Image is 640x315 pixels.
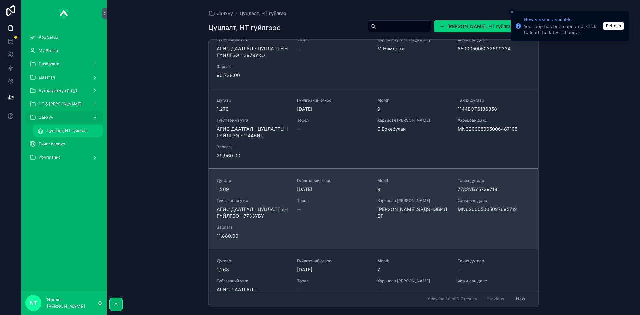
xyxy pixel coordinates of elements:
span: Гүйлгээний утга [217,118,289,123]
span: Dashboard [39,61,59,67]
span: -- [458,266,462,273]
span: М.Нямдорж [377,45,450,52]
img: App logo [59,8,69,19]
a: Дугаар1,270Гүйлгээний огноо[DATE]Month9Таних дугаар1144БӨТ6186858Гүйлгээний утгаАГИС ДААТГАЛ - ЦУ... [209,88,538,168]
a: Dashboard [25,58,103,70]
a: My Profile [25,45,103,57]
a: Цуцлалт, НТ гүйлгээ [240,10,286,17]
span: Таних дугаар [458,98,530,103]
a: Комплайнс [25,151,103,163]
div: New version available [524,16,601,23]
button: [PERSON_NAME], НТ гүйлгээ оруулах [434,20,539,32]
span: Бүтээгдэхүүн & ДД [39,88,77,93]
span: Харьцсан данс [458,37,530,43]
span: Харьцсан [PERSON_NAME] [377,198,450,203]
span: Гүйлгээний огноо [297,178,369,183]
span: Гүйлгээний утга [217,37,289,43]
a: Гүйлгээний утгаАГИС ДААТГАЛ - ЦУЦЛАЛТЫН ГҮЙЛГЭЭ - 3979УКОТөрөл--Харьцсан [PERSON_NAME]М.НямдоржХа... [209,8,538,88]
span: 9 [377,106,450,112]
span: Комплайнс [39,155,61,160]
button: Close toast [509,9,515,15]
span: -- [377,286,381,293]
a: Даатгал [25,71,103,83]
span: MN320005005006487105 [458,126,530,132]
span: Таних дугаар [458,258,530,264]
span: Харьцсан [PERSON_NAME] [377,118,450,123]
span: -- [297,286,301,293]
span: Төрөл [297,198,369,203]
a: Санхүү [25,111,103,123]
span: 7 [377,266,450,273]
span: MN620005005027695712 [458,206,530,213]
span: -- [458,286,462,293]
span: Харьцсан [PERSON_NAME] [377,37,450,43]
a: НТ & [PERSON_NAME] [25,98,103,110]
a: Дугаар1,269Гүйлгээний огноо[DATE]Month9Таних дугаар7733УБҮ5729718Гүйлгээний утгаАГИС ДААТГАЛ - ЦУ... [209,168,538,249]
span: -- [297,126,301,132]
span: Бичиг баримт [39,141,65,147]
span: АГИС ДААТГАЛ - ЦУЦЛАЛТЫН ГҮЙЛГЭЭ - 1144БӨТ [217,126,289,139]
a: Бүтээгдэхүүн & ДД [25,85,103,97]
span: 29,960.00 [217,152,289,159]
span: Month [377,98,450,103]
span: НТ & [PERSON_NAME] [39,101,81,107]
span: [DATE] [297,106,369,112]
span: Харьцсан данс [458,198,530,203]
span: Зарлага [217,144,289,150]
h1: Цуцлалт, НТ гүйлгээс [208,23,281,32]
span: Дугаар [217,98,289,103]
a: App Setup [25,31,103,43]
button: Refresh [603,22,624,30]
span: [DATE] [297,266,369,273]
span: Харьцсан [PERSON_NAME] [377,278,450,284]
span: 1,270 [217,106,289,112]
span: 850005005032699334 [458,45,530,52]
span: App Setup [39,35,58,40]
p: Nomin-[PERSON_NAME] [47,296,97,310]
span: Гүйлгээний утга [217,198,289,203]
span: Төрөл [297,118,369,123]
span: 9 [377,186,450,193]
span: Гүйлгээний утга [217,278,289,284]
span: Таних дугаар [458,178,530,183]
span: АГИС ДААТГАЛ - ЦУЦЛАЛТЫН ГҮЙЛГЭЭ - [217,286,289,300]
span: 11,880.00 [217,233,289,239]
span: NT [30,299,37,307]
span: 1144БӨТ6186858 [458,106,530,112]
span: Зарлага [217,225,289,230]
span: 7733УБҮ5729718 [458,186,530,193]
span: Санхүү [39,115,53,120]
span: Цуцлалт, НТ гүйлгээ [47,128,87,133]
div: scrollable content [21,27,107,172]
span: Month [377,178,450,183]
span: АГИС ДААТГАЛ - ЦУЦЛАЛТЫН ГҮЙЛГЭЭ - 7733УБҮ [217,206,289,219]
a: Санхүү [208,10,233,17]
span: Гүйлгээний огноо [297,98,369,103]
a: Цуцлалт, НТ гүйлгээ [33,125,103,137]
span: [PERSON_NAME].ЭРДЭНЭБИЛЭГ [377,206,450,219]
span: Санхүү [216,10,233,17]
span: Б.Еркебулан [377,126,450,132]
span: [DATE] [297,186,369,193]
span: My Profile [39,48,58,53]
span: АГИС ДААТГАЛ - ЦУЦЛАЛТЫН ГҮЙЛГЭЭ - 3979УКО [217,45,289,59]
span: Төрөл [297,278,369,284]
span: Харьцсан данс [458,118,530,123]
span: 1,268 [217,266,289,273]
span: Дугаар [217,258,289,264]
button: Next [511,294,530,304]
span: Гүйлгээний огноо [297,258,369,264]
span: Зарлага [217,64,289,69]
div: Your app has been updated. Click to load the latest changes [524,24,601,36]
span: Даатгал [39,75,55,80]
span: 90,738.00 [217,72,289,79]
span: Харьцсан данс [458,278,530,284]
span: Showing 30 of 517 results [428,296,477,302]
span: Төрөл [297,37,369,43]
span: -- [297,206,301,213]
span: Дугаар [217,178,289,183]
span: Month [377,258,450,264]
a: Бичиг баримт [25,138,103,150]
